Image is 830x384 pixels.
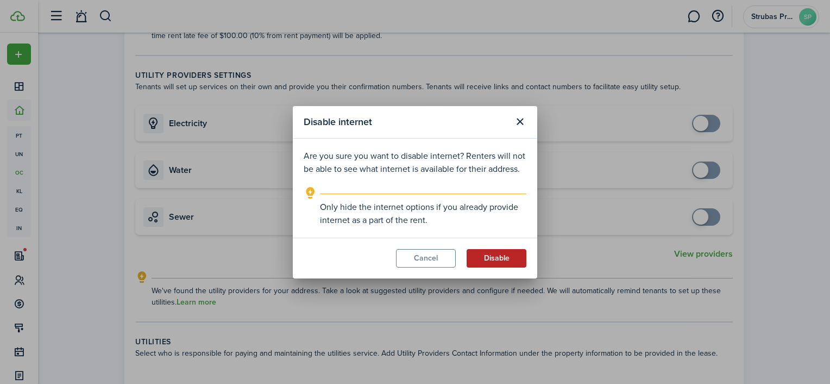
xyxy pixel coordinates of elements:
[511,113,529,131] button: Close modal
[304,187,317,200] i: outline
[320,201,526,227] explanation-description: Only hide the internet options if you already provide internet as a part of the rent.
[396,249,456,268] button: Cancel
[467,249,526,268] button: Disable
[304,150,526,176] p: Are you sure you want to disable internet? Renters will not be able to see what internet is avail...
[304,112,508,133] modal-title: Disable internet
